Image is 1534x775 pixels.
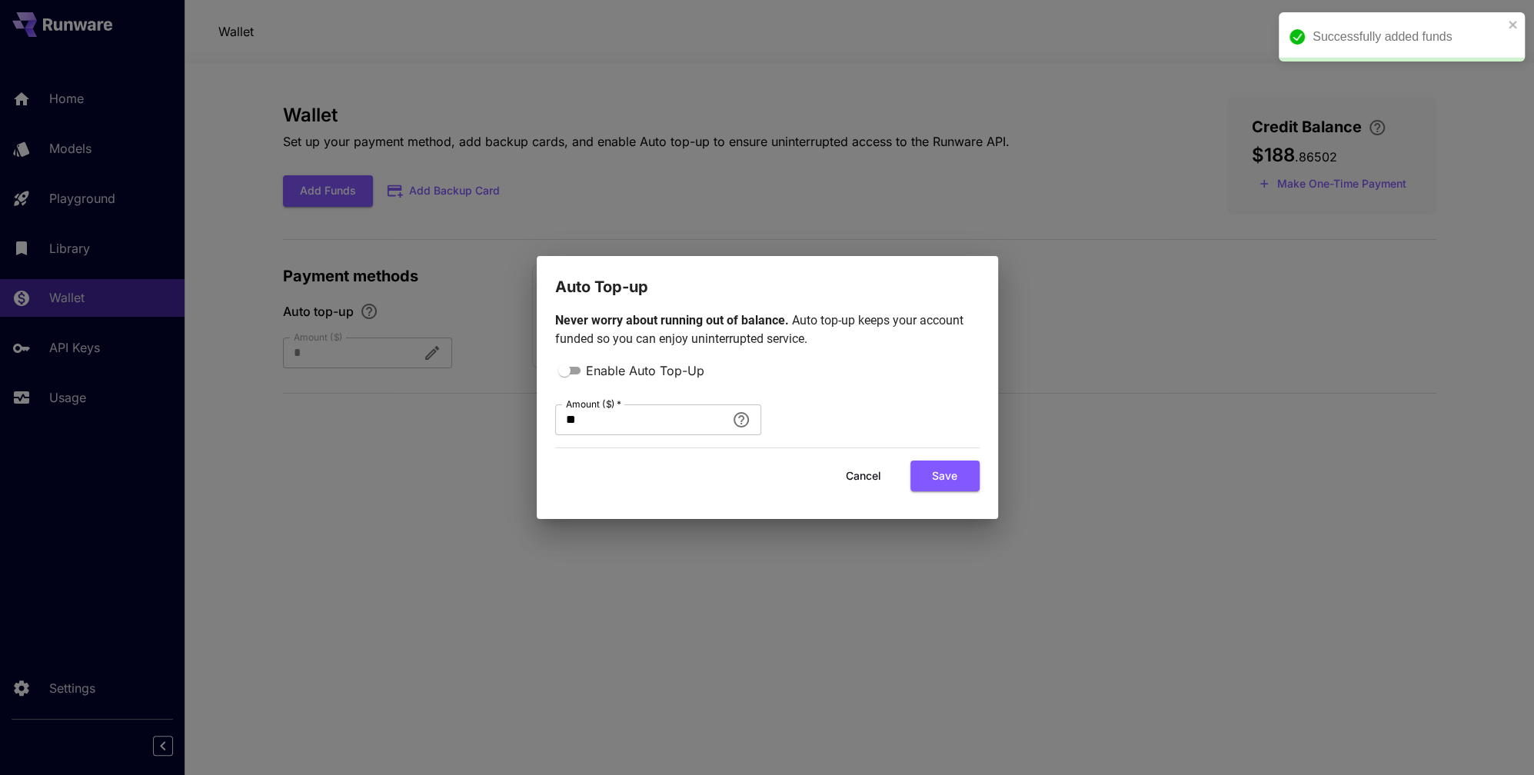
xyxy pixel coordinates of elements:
[910,461,980,492] button: Save
[537,256,998,299] h2: Auto Top-up
[1508,18,1519,31] button: close
[586,361,704,380] span: Enable Auto Top-Up
[566,397,621,411] label: Amount ($)
[555,313,792,328] span: Never worry about running out of balance.
[829,461,898,492] button: Cancel
[555,311,980,348] p: Auto top-up keeps your account funded so you can enjoy uninterrupted service.
[1313,28,1503,46] div: Successfully added funds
